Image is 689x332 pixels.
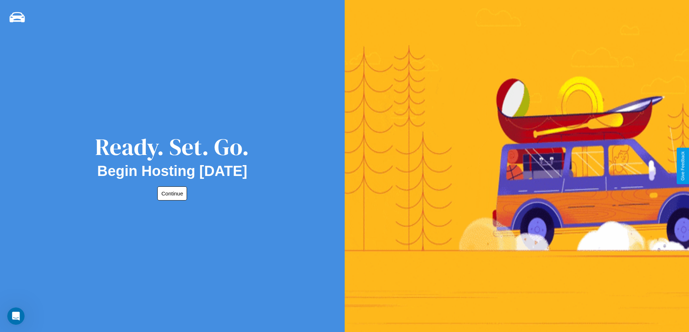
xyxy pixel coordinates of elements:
[680,151,685,181] div: Give Feedback
[97,163,247,179] h2: Begin Hosting [DATE]
[95,131,249,163] div: Ready. Set. Go.
[7,307,25,325] iframe: Intercom live chat
[157,186,187,201] button: Continue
